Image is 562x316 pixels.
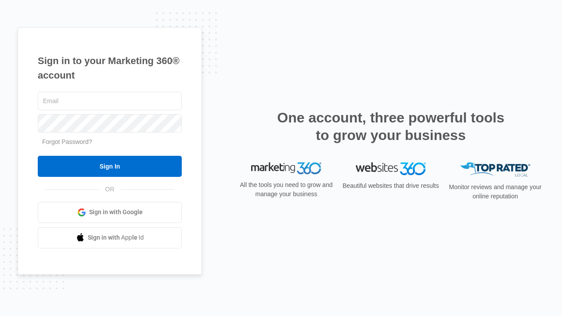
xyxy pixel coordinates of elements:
[342,181,440,190] p: Beautiful websites that drive results
[356,162,426,175] img: Websites 360
[251,162,321,175] img: Marketing 360
[38,202,182,223] a: Sign in with Google
[38,92,182,110] input: Email
[42,138,92,145] a: Forgot Password?
[237,180,335,199] p: All the tools you need to grow and manage your business
[446,183,544,201] p: Monitor reviews and manage your online reputation
[99,185,121,194] span: OR
[38,54,182,83] h1: Sign in to your Marketing 360® account
[38,156,182,177] input: Sign In
[274,109,507,144] h2: One account, three powerful tools to grow your business
[38,227,182,248] a: Sign in with Apple Id
[460,162,530,177] img: Top Rated Local
[88,233,144,242] span: Sign in with Apple Id
[89,208,143,217] span: Sign in with Google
